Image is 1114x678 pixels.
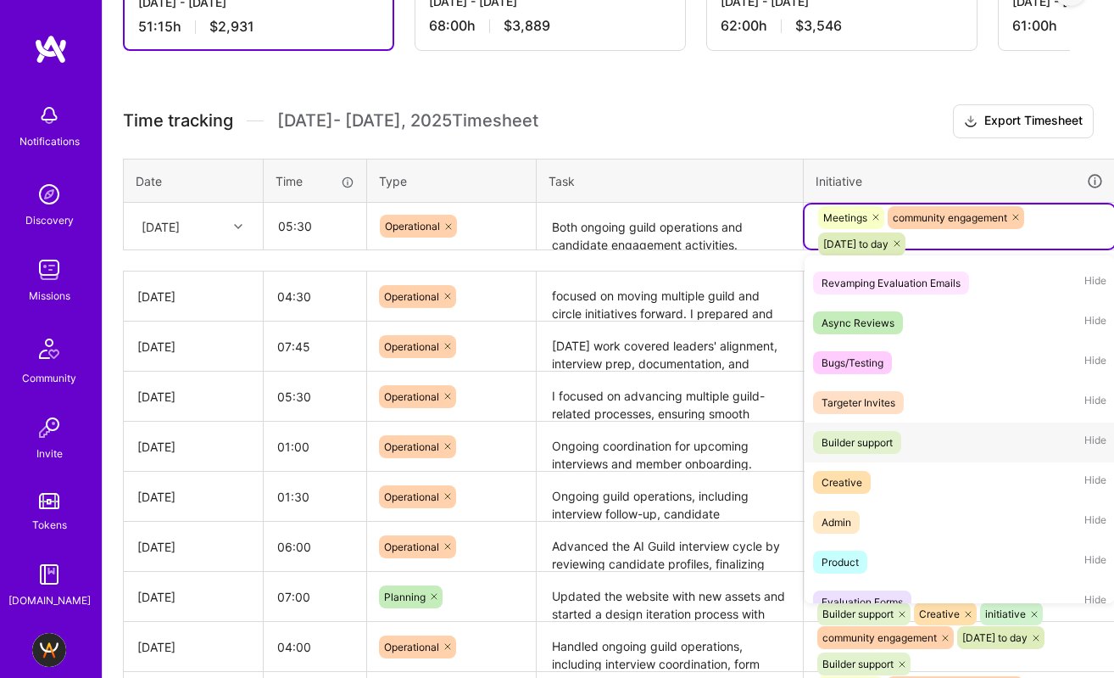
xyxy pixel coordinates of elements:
[265,204,365,249] input: HH:MM
[964,113,978,131] i: icon Download
[384,390,439,403] span: Operational
[919,608,960,620] span: Creative
[142,217,180,235] div: [DATE]
[538,574,801,620] textarea: Updated the website with new assets and started a design iteration process with [PERSON_NAME] for...
[28,633,70,667] a: A.Team - Grow A.Team's Community & Demand
[822,608,894,620] span: Builder support
[264,574,366,619] input: HH:MM
[822,631,937,644] span: community engagement
[137,538,249,556] div: [DATE]
[822,394,895,412] div: Targeter Invites
[32,177,66,211] img: discovery
[384,591,426,603] span: Planning
[137,638,249,656] div: [DATE]
[384,641,439,653] span: Operational
[264,324,366,369] input: HH:MM
[822,354,883,372] div: Bugs/Testing
[504,17,550,35] span: $3,889
[985,608,1026,620] span: initiative
[137,488,249,506] div: [DATE]
[538,273,801,320] textarea: focused on moving multiple guild and circle initiatives forward. I prepared and refined detailed ...
[8,591,91,609] div: [DOMAIN_NAME]
[138,18,379,36] div: 51:15 h
[32,516,67,534] div: Tokens
[1084,272,1106,294] span: Hide
[1084,471,1106,494] span: Hide
[1084,391,1106,414] span: Hide
[32,253,66,287] img: teamwork
[137,338,249,356] div: [DATE]
[384,541,439,553] span: Operational
[721,17,963,35] div: 62:00 h
[822,274,961,292] div: Revamping Evaluation Emails
[822,314,894,332] div: Async Reviews
[264,424,366,469] input: HH:MM
[19,132,80,150] div: Notifications
[277,110,538,132] span: [DATE] - [DATE] , 2025 Timesheet
[1084,551,1106,574] span: Hide
[32,411,66,445] img: Invite
[36,445,63,462] div: Invite
[384,490,439,503] span: Operational
[823,211,867,224] span: Meetings
[962,631,1028,644] span: [DATE] to day
[29,287,70,305] div: Missions
[209,18,254,36] span: $2,931
[822,473,862,491] div: Creative
[822,658,894,670] span: Builder support
[795,17,842,35] span: $3,546
[822,434,893,451] div: Builder support
[538,373,801,420] textarea: I focused on advancing multiple guild-related processes, ensuring smooth coordination between int...
[32,98,66,132] img: bell
[538,423,801,470] textarea: Ongoing coordination for upcoming interviews and member onboarding.
[264,274,366,319] input: HH:MM
[429,17,671,35] div: 68:00 h
[137,288,249,305] div: [DATE]
[1084,351,1106,374] span: Hide
[264,625,366,670] input: HH:MM
[1084,431,1106,454] span: Hide
[823,238,888,250] span: [DATE] to day
[893,211,1007,224] span: community engagement
[384,340,439,353] span: Operational
[34,34,68,64] img: logo
[123,110,233,132] span: Time tracking
[32,633,66,667] img: A.Team - Grow A.Team's Community & Demand
[32,558,66,591] img: guide book
[538,473,801,520] textarea: Ongoing guild operations, including interview follow-up, candidate evaluations, and preparation o...
[124,159,264,203] th: Date
[538,205,801,249] textarea: Both ongoing guild operations and candidate engagement activities. I managed and coordinated mult...
[264,474,366,519] input: HH:MM
[234,222,242,231] i: icon Chevron
[538,624,801,670] textarea: Handled ongoing guild operations, including interview coordination, form tracking, and inbox mana...
[367,159,537,203] th: Type
[384,440,439,453] span: Operational
[538,323,801,370] textarea: [DATE] work covered leaders' alignment, interview prep, documentation, and automation setup. I st...
[384,290,439,303] span: Operational
[264,374,366,419] input: HH:MM
[1084,311,1106,334] span: Hide
[137,588,249,606] div: [DATE]
[29,328,70,369] img: Community
[264,524,366,569] input: HH:MM
[822,593,903,611] div: Evaluation Forms
[538,524,801,570] textarea: Advanced the AI Guild interview cycle by reviewing candidate profiles, finalizing acceptance deci...
[953,104,1094,138] button: Export Timesheet
[1084,591,1106,614] span: Hide
[816,171,1104,191] div: Initiative
[822,553,859,571] div: Product
[25,211,74,229] div: Discovery
[22,369,76,387] div: Community
[276,172,354,190] div: Time
[385,220,440,233] span: Operational
[39,493,59,509] img: tokens
[137,388,249,406] div: [DATE]
[137,438,249,456] div: [DATE]
[537,159,804,203] th: Task
[822,513,851,531] div: Admin
[1084,511,1106,534] span: Hide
